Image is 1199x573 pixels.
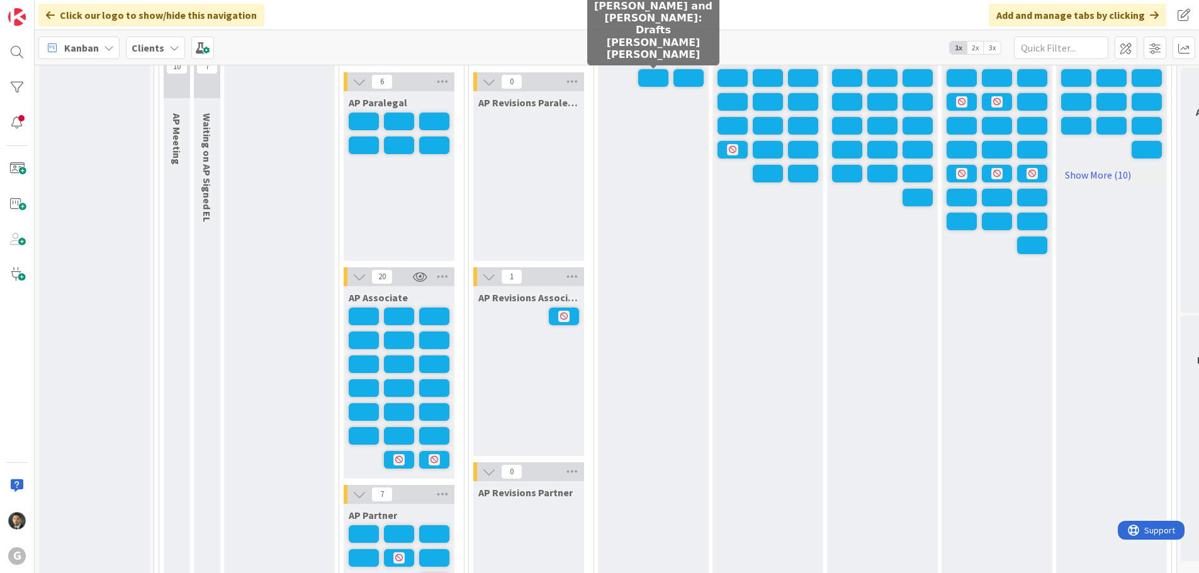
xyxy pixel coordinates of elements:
span: 3x [984,42,1001,54]
div: Click our logo to show/hide this navigation [38,4,264,26]
span: AP Associate [349,291,408,304]
span: Support [26,2,57,17]
img: Visit kanbanzone.com [8,8,26,26]
span: 7 [196,59,218,74]
span: 7 [371,487,393,502]
span: 2x [967,42,984,54]
span: AP Paralegal [349,96,407,109]
span: AP Revisions Partner [478,486,573,499]
span: 1 [501,269,522,284]
span: AP Revisions Associate [478,291,579,304]
span: 0 [501,464,522,479]
span: 10 [166,59,188,74]
span: AP Meeting [171,113,183,165]
img: CG [8,512,26,530]
div: G [8,547,26,565]
span: 1x [950,42,967,54]
input: Quick Filter... [1014,36,1108,59]
a: Show More (10) [1061,165,1162,185]
span: Kanban [64,40,99,55]
b: Clients [132,42,164,54]
span: Waiting on AP Signed EL [201,113,213,222]
span: AP Revisions Paralegal [478,96,579,109]
span: 0 [501,74,522,89]
span: 20 [371,269,393,284]
div: Add and manage tabs by clicking [989,4,1166,26]
span: 6 [371,74,393,89]
span: AP Partner [349,509,397,521]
